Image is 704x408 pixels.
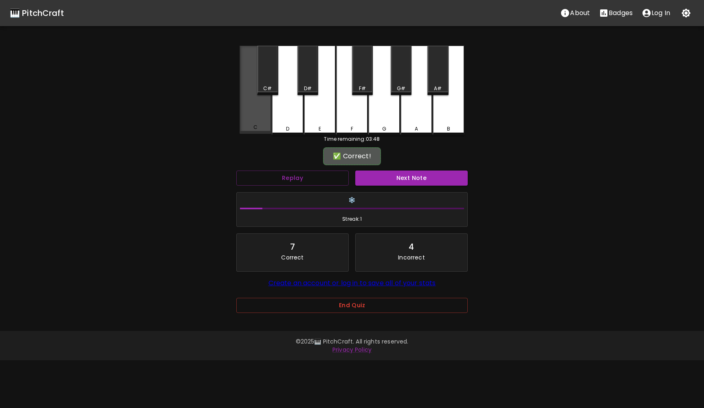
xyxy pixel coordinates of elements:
[319,125,321,133] div: E
[594,5,637,21] button: Stats
[327,151,377,161] div: ✅ Correct!
[409,240,414,253] div: 4
[609,8,633,18] p: Badges
[355,171,468,186] button: Next Note
[263,85,272,92] div: C#
[240,215,464,223] span: Streak: 1
[290,240,295,253] div: 7
[332,346,372,354] a: Privacy Policy
[359,85,366,92] div: F#
[240,135,464,143] div: Time remaining: 03:48
[304,85,312,92] div: D#
[637,5,675,21] button: account of current user
[268,278,436,288] a: Create an account or log in to save all of your stats
[351,125,353,133] div: F
[236,171,349,186] button: Replay
[415,125,418,133] div: A
[434,85,442,92] div: A#
[556,5,594,21] button: About
[117,337,587,346] p: © 2025 🎹 PitchCraft. All rights reserved.
[447,125,450,133] div: B
[236,298,468,313] button: End Quiz
[10,7,64,20] a: 🎹 PitchCraft
[570,8,590,18] p: About
[253,124,257,131] div: C
[281,253,304,262] p: Correct
[382,125,386,133] div: G
[240,196,464,205] h6: ❄️
[651,8,670,18] p: Log In
[286,125,289,133] div: D
[397,85,405,92] div: G#
[398,253,425,262] p: Incorrect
